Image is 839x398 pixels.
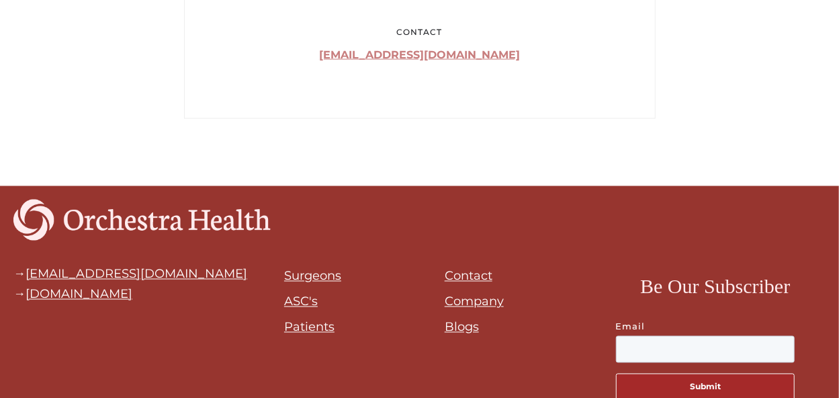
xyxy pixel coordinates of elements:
a: Company [445,294,504,309]
a: Patients [284,320,335,335]
a: Blogs [445,320,479,335]
div: → [13,268,247,281]
a: Surgeons [284,269,341,284]
a: ASC's [284,294,318,309]
a: Contact [445,269,492,284]
a: [EMAIL_ADDRESS][DOMAIN_NAME] [26,267,247,282]
a: [DOMAIN_NAME] [26,287,132,302]
a: [EMAIL_ADDRESS][DOMAIN_NAME] [319,48,520,61]
label: Email [616,320,815,333]
h3: Be Our Subscriber [640,272,790,303]
div: CONTACT [218,26,621,39]
div: → [13,288,247,301]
